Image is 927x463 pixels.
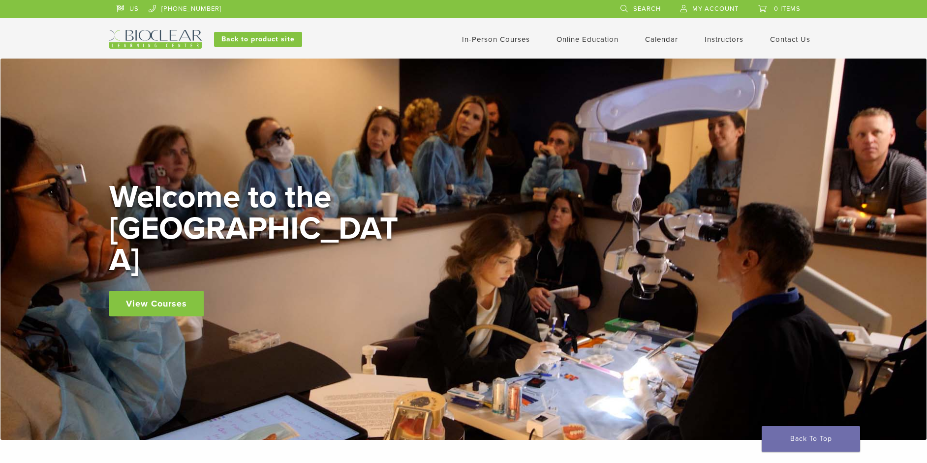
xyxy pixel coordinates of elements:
[762,426,860,452] a: Back To Top
[705,35,743,44] a: Instructors
[770,35,810,44] a: Contact Us
[556,35,618,44] a: Online Education
[692,5,739,13] span: My Account
[462,35,530,44] a: In-Person Courses
[109,182,404,276] h2: Welcome to the [GEOGRAPHIC_DATA]
[109,291,204,316] a: View Courses
[109,30,202,49] img: Bioclear
[774,5,801,13] span: 0 items
[633,5,661,13] span: Search
[214,32,302,47] a: Back to product site
[645,35,678,44] a: Calendar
